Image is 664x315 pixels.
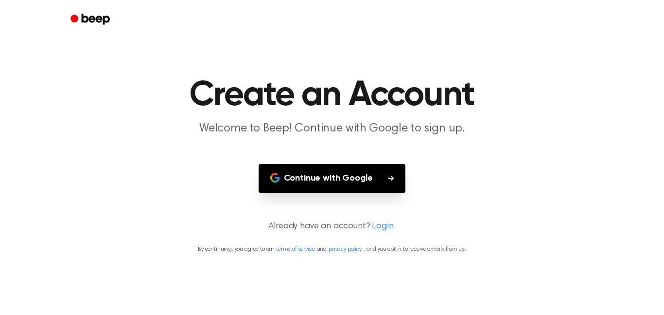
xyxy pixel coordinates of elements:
[372,220,393,233] a: Login
[276,246,315,252] a: terms of service
[259,164,406,193] button: Continue with Google
[145,121,519,137] p: Welcome to Beep! Continue with Google to sign up.
[329,246,362,252] a: privacy policy
[12,245,652,254] p: By continuing, you agree to our and , and you opt in to receive emails from us.
[83,78,581,113] h1: Create an Account
[64,10,119,29] a: Beep
[12,220,652,233] p: Already have an account?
